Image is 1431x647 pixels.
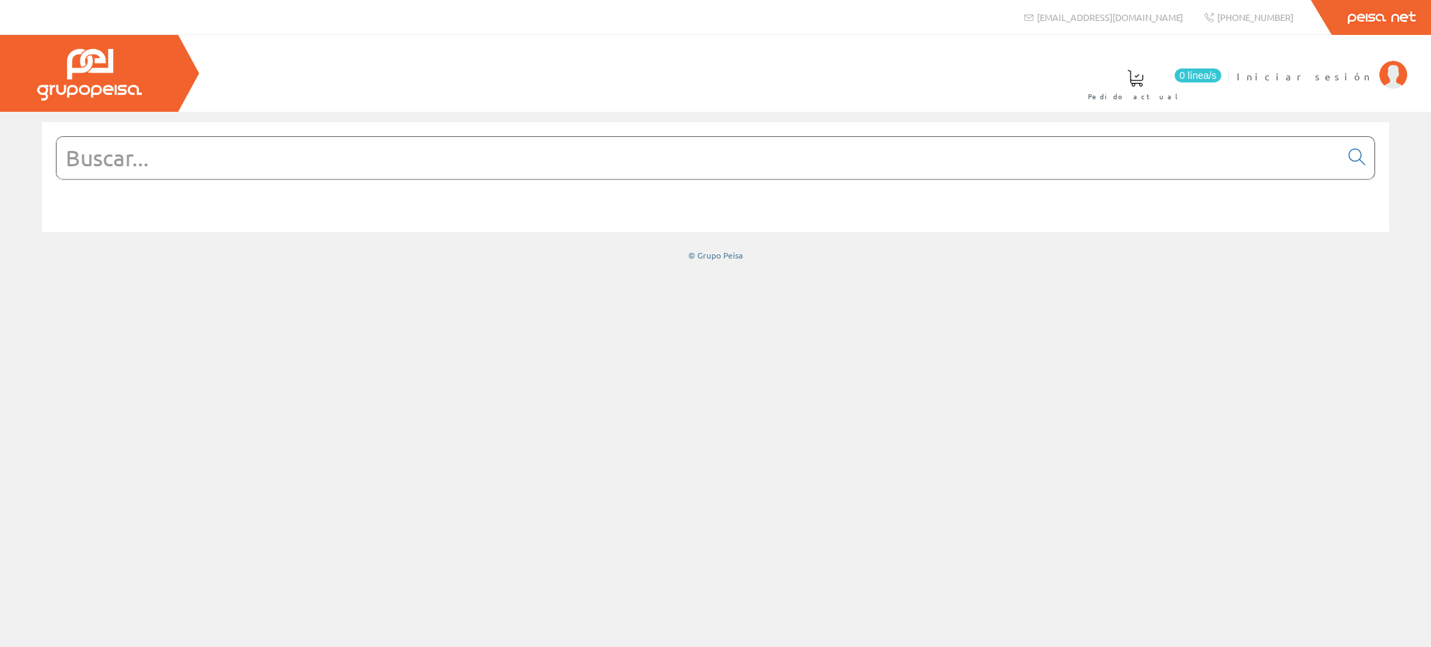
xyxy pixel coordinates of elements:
[37,49,142,101] img: Grupo Peisa
[1237,69,1372,83] span: Iniciar sesión
[57,137,1340,179] input: Buscar...
[1237,58,1407,71] a: Iniciar sesión
[42,249,1389,261] div: © Grupo Peisa
[1037,11,1183,23] span: [EMAIL_ADDRESS][DOMAIN_NAME]
[1088,89,1183,103] span: Pedido actual
[1175,68,1221,82] span: 0 línea/s
[1217,11,1293,23] span: [PHONE_NUMBER]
